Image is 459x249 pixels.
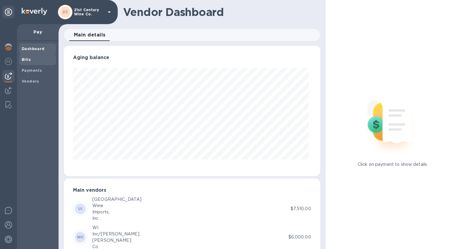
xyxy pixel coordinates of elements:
b: Vendors [22,79,39,84]
div: [PERSON_NAME] [92,237,140,244]
p: 21st Century Wine Co. [74,8,104,16]
b: 2C [62,10,68,14]
h1: Vendor Dashboard [123,6,316,18]
p: Click on payment to show details [358,161,427,168]
div: WI [92,225,140,231]
p: $6,000.00 [288,234,311,240]
p: Pay [22,29,54,35]
b: WC [77,235,84,239]
b: Bills [22,57,31,62]
div: Inc/[PERSON_NAME]. [92,231,140,237]
b: UI [78,206,82,211]
h3: Aging balance [73,55,311,61]
div: Wine [92,203,142,209]
div: Unpin categories [2,6,14,18]
img: Foreign exchange [5,58,12,65]
h3: Main vendors [73,188,311,193]
img: Logo [22,8,47,15]
div: [GEOGRAPHIC_DATA] [92,196,142,203]
b: Payments [22,68,42,73]
span: Main details [74,31,106,39]
div: Imports, [92,209,142,215]
p: $7,510.00 [290,206,311,212]
b: Dashboard [22,46,45,51]
div: Inc [92,215,142,222]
